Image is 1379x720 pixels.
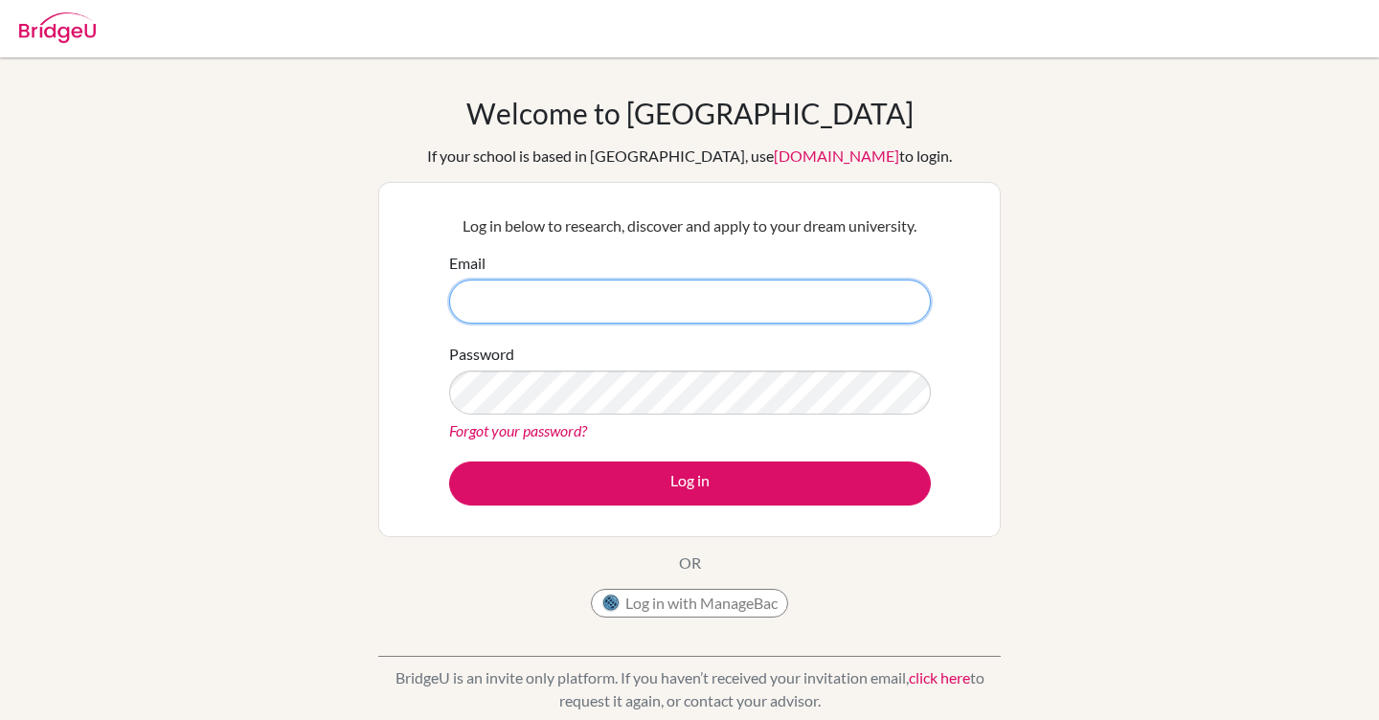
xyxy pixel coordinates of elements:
[909,668,970,686] a: click here
[774,146,899,165] a: [DOMAIN_NAME]
[679,551,701,574] p: OR
[466,96,914,130] h1: Welcome to [GEOGRAPHIC_DATA]
[449,214,931,237] p: Log in below to research, discover and apply to your dream university.
[449,461,931,506] button: Log in
[378,666,1001,712] p: BridgeU is an invite only platform. If you haven’t received your invitation email, to request it ...
[449,252,486,275] label: Email
[449,343,514,366] label: Password
[449,421,587,439] a: Forgot your password?
[591,589,788,618] button: Log in with ManageBac
[19,12,96,43] img: Bridge-U
[427,145,952,168] div: If your school is based in [GEOGRAPHIC_DATA], use to login.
